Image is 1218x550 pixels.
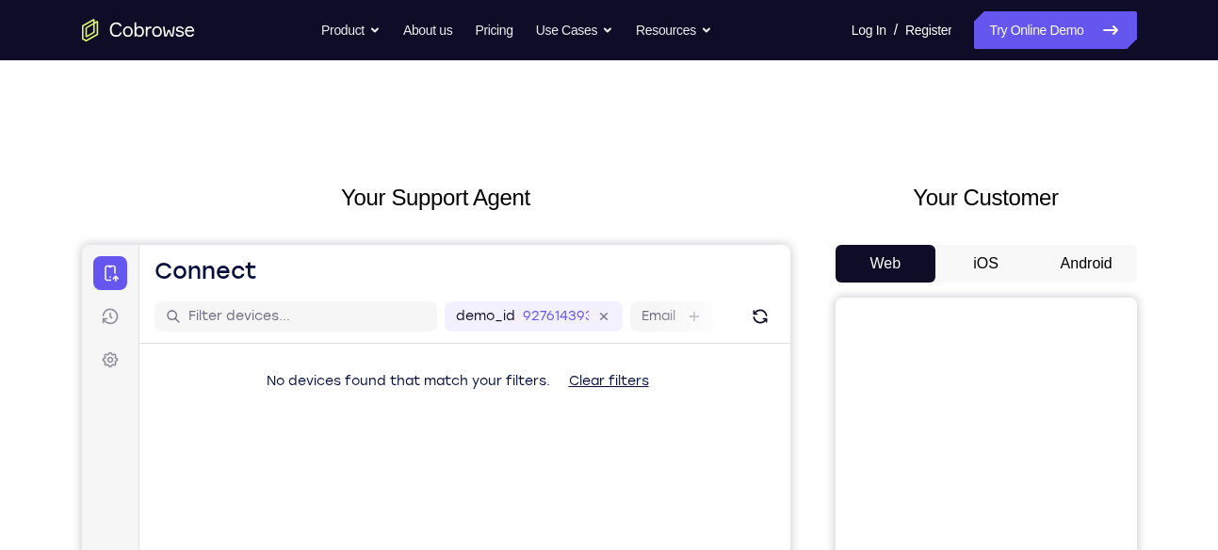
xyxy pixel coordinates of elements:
button: Web [836,245,936,283]
h2: Your Customer [836,181,1137,215]
a: Try Online Demo [974,11,1136,49]
a: About us [403,11,452,49]
button: Android [1036,245,1137,283]
a: Go to the home page [82,19,195,41]
button: Product [321,11,381,49]
label: Email [560,62,593,81]
span: No devices found that match your filters. [185,128,468,144]
a: Sessions [11,55,45,89]
span: / [894,19,898,41]
a: Log In [852,11,886,49]
a: Connect [11,11,45,45]
h2: Your Support Agent [82,181,790,215]
input: Filter devices... [106,62,344,81]
button: iOS [935,245,1036,283]
button: Refresh [663,57,693,87]
a: Pricing [475,11,512,49]
a: Register [905,11,951,49]
button: Resources [636,11,712,49]
label: demo_id [374,62,433,81]
h1: Connect [73,11,175,41]
a: Settings [11,98,45,132]
button: Clear filters [472,118,582,155]
button: Use Cases [536,11,613,49]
